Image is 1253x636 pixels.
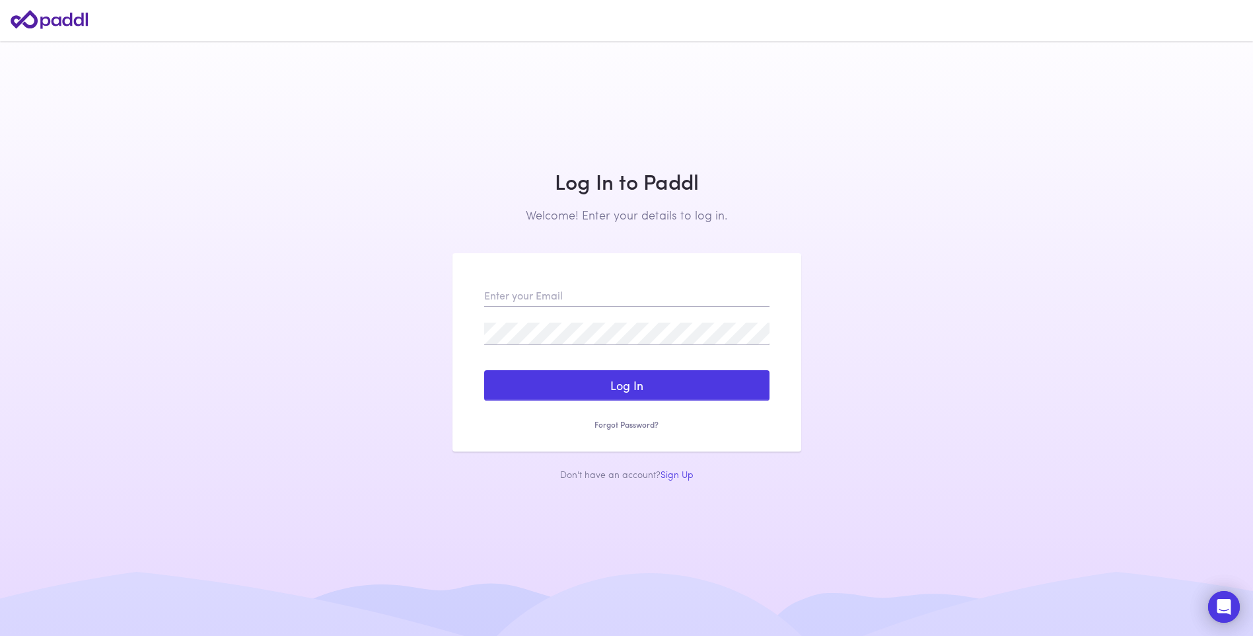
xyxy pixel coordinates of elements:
h1: Log In to Paddl [452,169,801,194]
h2: Welcome! Enter your details to log in. [452,208,801,222]
a: Sign Up [661,467,694,481]
button: Log In [484,370,770,401]
a: Forgot Password? [484,419,770,430]
div: Open Intercom Messenger [1208,591,1240,623]
div: Don't have an account? [452,467,801,481]
input: Enter your Email [484,284,770,307]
